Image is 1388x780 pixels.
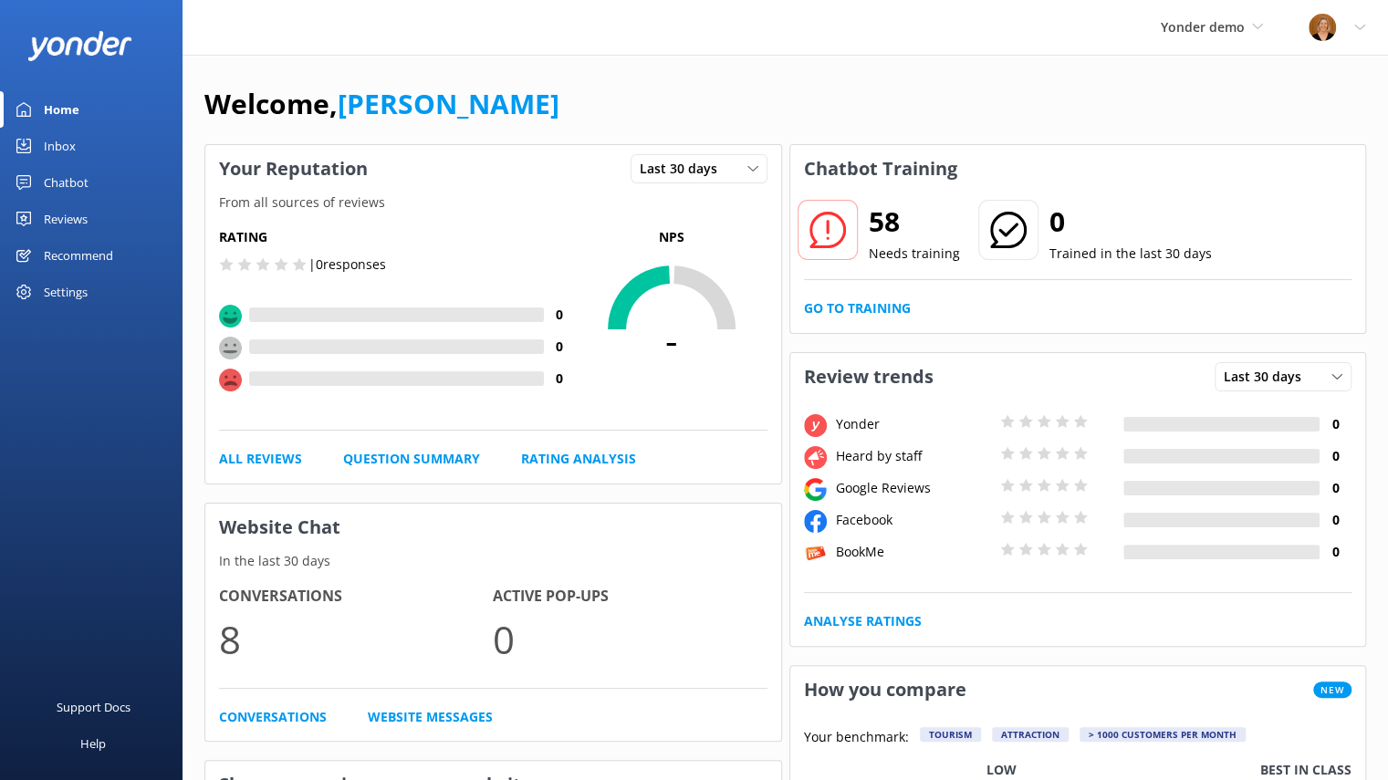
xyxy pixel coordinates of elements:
[1049,244,1212,264] p: Trained in the last 30 days
[790,353,947,400] h3: Review trends
[308,255,386,275] p: | 0 responses
[205,504,781,551] h3: Website Chat
[205,192,781,213] p: From all sources of reviews
[1313,681,1351,698] span: New
[1320,478,1351,498] h4: 0
[44,128,76,164] div: Inbox
[1224,367,1312,387] span: Last 30 days
[640,159,728,179] span: Last 30 days
[1161,18,1245,36] span: Yonder demo
[869,244,960,264] p: Needs training
[831,478,996,498] div: Google Reviews
[1049,200,1212,244] h2: 0
[493,608,767,670] p: 0
[44,91,79,128] div: Home
[804,298,911,318] a: Go to Training
[831,414,996,434] div: Yonder
[790,666,980,713] h3: How you compare
[869,200,960,244] h2: 58
[804,611,922,631] a: Analyse Ratings
[219,707,327,727] a: Conversations
[1260,760,1351,780] p: Best in class
[219,227,576,247] h5: Rating
[1080,727,1246,742] div: > 1000 customers per month
[57,689,130,725] div: Support Docs
[27,31,132,61] img: yonder-white-logo.png
[521,449,636,469] a: Rating Analysis
[368,707,493,727] a: Website Messages
[44,201,88,237] div: Reviews
[343,449,480,469] a: Question Summary
[1320,510,1351,530] h4: 0
[1320,542,1351,562] h4: 0
[205,551,781,571] p: In the last 30 days
[831,446,996,466] div: Heard by staff
[576,317,767,362] span: -
[44,274,88,310] div: Settings
[1320,446,1351,466] h4: 0
[992,727,1069,742] div: Attraction
[219,585,493,608] h4: Conversations
[544,305,576,325] h4: 0
[338,85,559,122] a: [PERSON_NAME]
[219,449,302,469] a: All Reviews
[493,585,767,608] h4: Active Pop-ups
[219,608,493,670] p: 8
[204,82,559,126] h1: Welcome,
[1309,14,1336,41] img: 1-1617059290.jpg
[544,369,576,389] h4: 0
[920,727,981,742] div: Tourism
[1320,414,1351,434] h4: 0
[986,760,1017,780] p: Low
[44,237,113,274] div: Recommend
[831,510,996,530] div: Facebook
[44,164,89,201] div: Chatbot
[80,725,106,762] div: Help
[804,727,909,749] p: Your benchmark:
[576,227,767,247] p: NPS
[831,542,996,562] div: BookMe
[544,337,576,357] h4: 0
[205,145,381,192] h3: Your Reputation
[790,145,971,192] h3: Chatbot Training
